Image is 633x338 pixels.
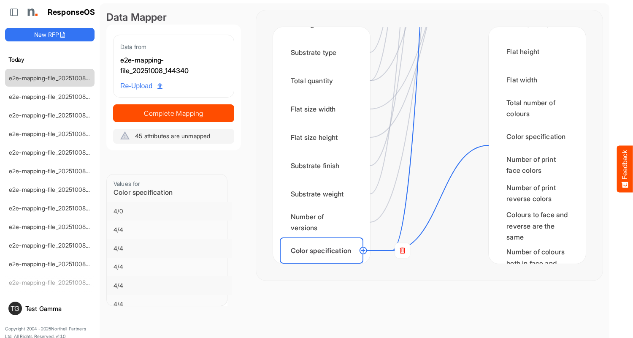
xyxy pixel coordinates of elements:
[9,204,107,212] a: e2e-mapping-file_20251008_133625
[9,130,107,137] a: e2e-mapping-file_20251008_134750
[48,8,95,17] h1: ResponseOS
[617,146,633,193] button: Feedback
[5,28,95,41] button: New RFP
[114,188,173,196] span: Color specification
[9,223,107,230] a: e2e-mapping-file_20251008_133358
[114,107,234,119] span: Complete Mapping
[280,96,363,122] div: Flat size width
[114,263,225,271] div: 4/4
[9,167,106,174] a: e2e-mapping-file_20251008_134241
[280,68,363,94] div: Total quantity
[9,93,106,100] a: e2e-mapping-file_20251008_135737
[11,305,19,312] span: TG
[114,180,141,187] span: Values for
[25,305,91,312] div: Test Gamma
[280,153,363,179] div: Substrate finish
[280,237,363,264] div: Color specification
[114,226,225,234] div: 4/4
[9,242,106,249] a: e2e-mapping-file_20251008_132857
[495,152,579,178] div: Number of print face colors
[114,281,225,290] div: 4/4
[495,208,579,243] div: Colours to face and reverse are the same
[280,209,363,235] div: Number of versions
[120,42,227,52] div: Data from
[106,10,241,25] div: Data Mapper
[9,74,108,82] a: e2e-mapping-file_20251008_144340
[495,95,579,121] div: Total number of colours
[120,81,162,92] span: Re-Upload
[495,123,579,150] div: Color specification
[9,112,106,119] a: e2e-mapping-file_20251008_135414
[113,104,234,122] button: Complete Mapping
[114,300,225,308] div: 4/4
[495,245,579,281] div: Number of colours both in face and reverse
[114,244,225,253] div: 4/4
[495,38,579,65] div: Flat height
[280,124,363,150] div: Flat size height
[117,78,166,94] a: Re-Upload
[23,4,40,21] img: Northell
[495,180,579,206] div: Number of print reverse colors
[120,55,227,76] div: e2e-mapping-file_20251008_144340
[114,207,225,215] div: 4/0
[9,149,107,156] a: e2e-mapping-file_20251008_134353
[280,39,363,65] div: Substrate type
[9,186,107,193] a: e2e-mapping-file_20251008_133744
[5,55,95,64] h6: Today
[280,181,363,207] div: Substrate weight
[135,132,210,139] span: 45 attributes are unmapped
[9,260,105,267] a: e2e-mapping-file_20251008_132815
[495,67,579,93] div: Flat width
